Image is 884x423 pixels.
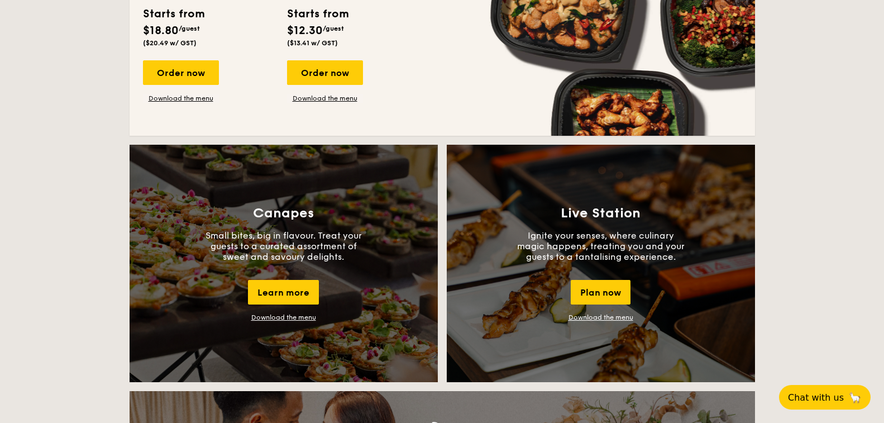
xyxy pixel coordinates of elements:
[568,313,633,321] a: Download the menu
[848,391,862,404] span: 🦙
[143,24,179,37] span: $18.80
[779,385,871,410] button: Chat with us🦙
[287,24,323,37] span: $12.30
[248,280,319,305] div: Learn more
[561,206,641,221] h3: Live Station
[287,39,338,47] span: ($13.41 w/ GST)
[251,313,316,321] a: Download the menu
[253,206,314,221] h3: Canapes
[287,6,348,22] div: Starts from
[517,230,685,262] p: Ignite your senses, where culinary magic happens, treating you and your guests to a tantalising e...
[571,280,630,305] div: Plan now
[287,60,363,85] div: Order now
[143,6,204,22] div: Starts from
[323,25,344,32] span: /guest
[788,392,844,403] span: Chat with us
[200,230,367,262] p: Small bites, big in flavour. Treat your guests to a curated assortment of sweet and savoury delig...
[143,94,219,103] a: Download the menu
[179,25,200,32] span: /guest
[143,39,197,47] span: ($20.49 w/ GST)
[287,94,363,103] a: Download the menu
[143,60,219,85] div: Order now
